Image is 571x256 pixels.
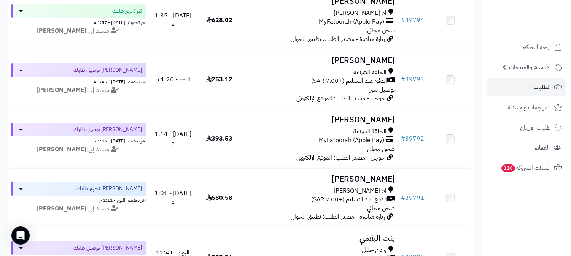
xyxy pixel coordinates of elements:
span: # [401,134,405,143]
span: [PERSON_NAME] توصيل طلبك [73,66,142,74]
a: المراجعات والأسئلة [487,98,566,117]
span: 580.58 [206,193,232,202]
a: السلات المتروكة110 [487,159,566,177]
div: مسند إلى: [5,145,152,154]
h3: بنت البقمي [246,234,395,243]
span: شحن مجاني [367,26,395,35]
span: تم تجهيز طلبك [112,7,142,15]
div: مسند إلى: [5,27,152,35]
div: اخر تحديث: اليوم - 1:11 م [11,196,146,204]
strong: [PERSON_NAME] [37,204,86,213]
span: الطلبات [533,82,551,93]
span: توصيل شبرا [368,85,395,94]
span: [DATE] - 1:35 م [154,11,191,29]
h3: [PERSON_NAME] [246,115,395,124]
div: Open Intercom Messenger [11,226,30,245]
span: [PERSON_NAME] توصيل طلبك [73,126,142,133]
span: [DATE] - 1:14 م [154,130,191,147]
span: جوجل - مصدر الطلب: الموقع الإلكتروني [296,153,385,162]
div: مسند إلى: [5,204,152,213]
span: الدفع عند التسليم (+7.00 SAR) [311,195,387,204]
span: زيارة مباشرة - مصدر الطلب: تطبيق الجوال [291,212,385,221]
a: العملاء [487,139,566,157]
span: العملاء [535,142,550,153]
span: ام [PERSON_NAME] [334,186,386,195]
span: MyFatoorah (Apple Pay) [319,136,384,145]
span: المراجعات والأسئلة [508,102,551,113]
span: ام [PERSON_NAME] [334,9,386,17]
strong: [PERSON_NAME] [37,26,86,35]
span: 393.53 [206,134,232,143]
span: اليوم - 1:20 م [156,75,190,84]
div: اخر تحديث: [DATE] - 1:57 م [11,18,146,26]
img: logo-2.png [519,10,564,26]
span: الحلقة الشرقية [353,127,386,136]
a: الطلبات [487,78,566,96]
span: طلبات الإرجاع [520,122,551,133]
span: 110 [501,164,515,173]
strong: [PERSON_NAME] [37,145,86,154]
span: [DATE] - 1:01 م [154,189,191,207]
span: زيارة مباشرة - مصدر الطلب: تطبيق الجوال [291,35,385,44]
div: اخر تحديث: [DATE] - 1:46 م [11,136,146,144]
span: # [401,16,405,25]
a: #39794 [401,16,424,25]
a: طلبات الإرجاع [487,119,566,137]
span: [PERSON_NAME] تجهيز طلبك [76,185,142,193]
span: MyFatoorah (Apple Pay) [319,17,384,26]
a: لوحة التحكم [487,38,566,56]
span: شحن مجاني [367,204,395,213]
div: اخر تحديث: [DATE] - 1:46 م [11,77,146,85]
span: الأقسام والمنتجات [509,62,551,73]
span: الحلقة الشرقية [353,68,386,77]
div: مسند إلى: [5,86,152,95]
span: 253.12 [206,75,232,84]
span: # [401,75,405,84]
h3: [PERSON_NAME] [246,175,395,183]
span: جوجل - مصدر الطلب: الموقع الإلكتروني [296,94,385,103]
a: #39791 [401,193,424,202]
span: لوحة التحكم [523,42,551,52]
h3: [PERSON_NAME] [246,56,395,65]
a: #39793 [401,75,424,84]
span: الدفع عند التسليم (+7.00 SAR) [311,77,387,85]
strong: [PERSON_NAME] [37,85,86,95]
span: شحن مجاني [367,144,395,153]
span: السلات المتروكة [501,163,551,173]
span: [PERSON_NAME] توصيل طلبك [73,244,142,252]
a: #39792 [401,134,424,143]
span: 628.02 [206,16,232,25]
span: وادي جليل [362,246,386,254]
span: # [401,193,405,202]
